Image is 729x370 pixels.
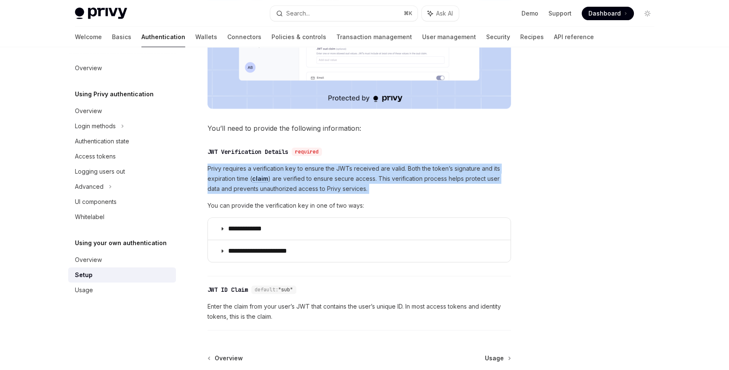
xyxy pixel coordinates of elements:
[208,148,288,156] div: JWT Verification Details
[520,27,544,47] a: Recipes
[278,286,293,293] span: "sub"
[286,8,310,18] div: Search...
[336,27,412,47] a: Transaction management
[75,63,102,73] div: Overview
[641,7,654,20] button: Toggle dark mode
[485,354,510,362] a: Usage
[68,283,176,298] a: Usage
[215,354,243,362] span: Overview
[75,8,127,19] img: light logo
[75,166,125,177] div: Logging users out
[292,148,322,156] div: required
[270,6,418,21] button: Search...⌘K
[68,61,176,76] a: Overview
[75,121,116,131] div: Login methods
[68,149,176,164] a: Access tokens
[486,27,510,47] a: Security
[75,106,102,116] div: Overview
[75,27,102,47] a: Welcome
[68,252,176,267] a: Overview
[195,27,217,47] a: Wallets
[68,134,176,149] a: Authentication state
[485,354,504,362] span: Usage
[255,286,278,293] span: default:
[208,122,511,134] span: You’ll need to provide the following information:
[75,182,104,192] div: Advanced
[521,9,538,18] a: Demo
[68,267,176,283] a: Setup
[75,151,116,161] div: Access tokens
[208,301,511,322] span: Enter the claim from your user’s JWT that contains the user’s unique ID. In most access tokens an...
[404,10,412,17] span: ⌘ K
[68,194,176,209] a: UI components
[582,7,634,20] a: Dashboard
[227,27,261,47] a: Connectors
[75,212,104,222] div: Whitelabel
[75,285,93,295] div: Usage
[68,164,176,179] a: Logging users out
[588,9,621,18] span: Dashboard
[75,136,129,146] div: Authentication state
[271,27,326,47] a: Policies & controls
[208,285,248,294] div: JWT ID Claim
[208,354,243,362] a: Overview
[554,27,594,47] a: API reference
[75,89,154,99] h5: Using Privy authentication
[422,6,459,21] button: Ask AI
[436,9,453,18] span: Ask AI
[75,238,167,248] h5: Using your own authentication
[68,209,176,225] a: Whitelabel
[75,255,102,265] div: Overview
[68,103,176,119] a: Overview
[252,175,268,182] a: claim
[208,201,511,211] span: You can provide the verification key in one of two ways:
[112,27,131,47] a: Basics
[75,270,93,280] div: Setup
[141,27,185,47] a: Authentication
[208,164,511,194] span: Privy requires a verification key to ensure the JWTs received are valid. Both the token’s signatu...
[75,197,117,207] div: UI components
[548,9,572,18] a: Support
[422,27,476,47] a: User management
